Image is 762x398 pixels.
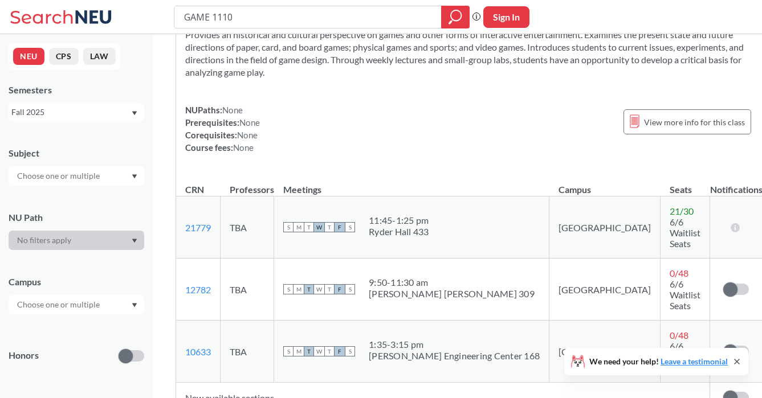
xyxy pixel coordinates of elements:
span: F [335,222,345,232]
td: [GEOGRAPHIC_DATA] [549,196,661,259]
span: View more info for this class [644,115,745,129]
div: 1:35 - 3:15 pm [369,339,540,350]
div: magnifying glass [441,6,470,28]
div: 11:45 - 1:25 pm [369,215,429,226]
div: Dropdown arrow [9,166,144,186]
span: W [314,284,324,294]
input: Choose one or multiple [11,169,107,183]
span: T [304,222,314,232]
a: 21779 [185,222,211,233]
td: [GEOGRAPHIC_DATA] [549,259,661,321]
span: S [283,346,294,356]
span: T [304,346,314,356]
span: F [335,346,345,356]
span: S [283,284,294,294]
a: Leave a testimonial [661,356,728,366]
td: [GEOGRAPHIC_DATA] [549,321,661,383]
button: NEU [13,48,44,65]
span: 0 / 48 [670,330,688,340]
div: NUPaths: Prerequisites: Corequisites: Course fees: [185,104,260,154]
span: F [335,284,345,294]
span: M [294,222,304,232]
th: Campus [549,172,661,196]
div: Subject [9,147,144,159]
a: 10633 [185,346,211,357]
svg: Dropdown arrow [132,111,137,116]
div: Ryder Hall 433 [369,226,429,237]
button: CPS [49,48,79,65]
span: None [239,117,260,128]
th: Seats [661,172,710,196]
span: S [283,222,294,232]
div: Fall 2025 [11,106,131,118]
span: T [324,222,335,232]
th: Professors [221,172,274,196]
span: W [314,222,324,232]
span: T [324,346,335,356]
span: We need your help! [589,358,728,366]
span: T [304,284,314,294]
span: 6/6 Waitlist Seats [670,340,700,373]
button: Sign In [483,6,529,28]
span: 21 / 30 [670,206,694,216]
a: 12782 [185,284,211,295]
section: Provides an historical and cultural perspective on games and other forms of interactive entertain... [185,28,753,79]
span: M [294,346,304,356]
svg: Dropdown arrow [132,239,137,243]
span: S [345,222,355,232]
span: None [233,142,254,153]
div: Semesters [9,84,144,96]
span: S [345,284,355,294]
div: Campus [9,276,144,288]
div: [PERSON_NAME] [PERSON_NAME] 309 [369,288,535,299]
span: 0 / 48 [670,268,688,278]
div: Dropdown arrow [9,231,144,250]
span: W [314,346,324,356]
span: 6/6 Waitlist Seats [670,278,700,311]
span: 6/6 Waitlist Seats [670,216,700,249]
span: T [324,284,335,294]
th: Meetings [274,172,549,196]
td: TBA [221,321,274,383]
span: None [222,105,243,115]
svg: Dropdown arrow [132,174,137,179]
div: Dropdown arrow [9,295,144,314]
div: [PERSON_NAME] Engineering Center 168 [369,350,540,362]
svg: magnifying glass [449,9,462,25]
span: None [237,130,258,140]
span: S [345,346,355,356]
td: TBA [221,259,274,321]
div: 9:50 - 11:30 am [369,277,535,288]
input: Class, professor, course number, "phrase" [183,7,433,27]
span: M [294,284,304,294]
div: Fall 2025Dropdown arrow [9,103,144,121]
input: Choose one or multiple [11,298,107,311]
div: CRN [185,183,204,196]
button: LAW [83,48,116,65]
svg: Dropdown arrow [132,303,137,307]
td: TBA [221,196,274,259]
div: NU Path [9,211,144,224]
p: Honors [9,349,39,362]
